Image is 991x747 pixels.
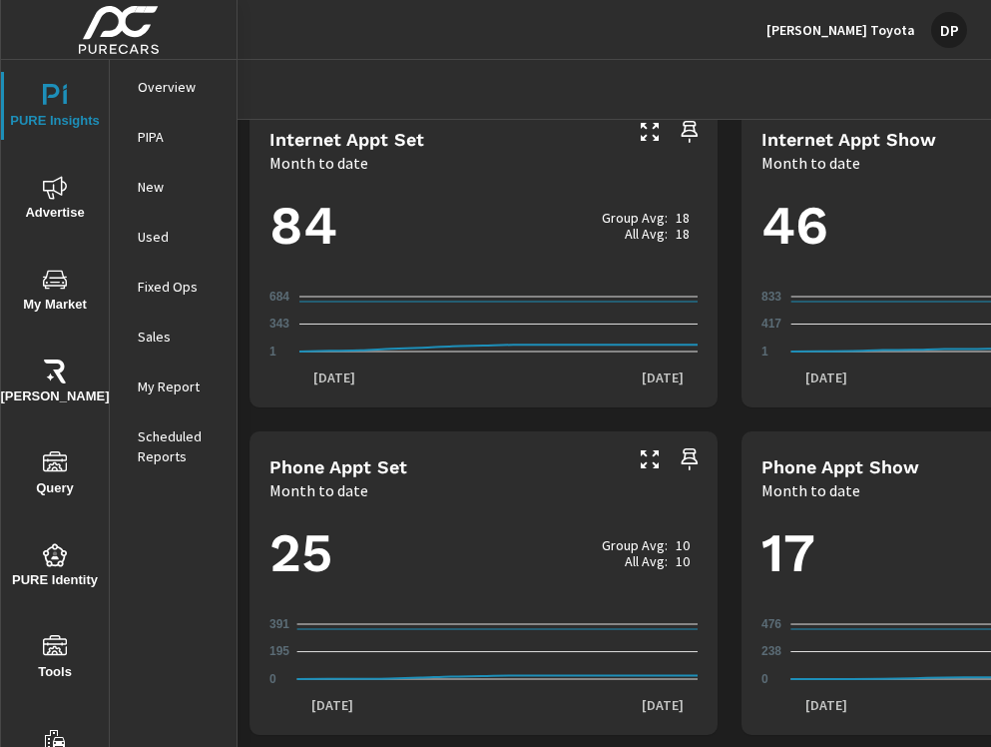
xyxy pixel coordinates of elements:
[625,553,668,569] p: All Avg:
[761,478,860,502] p: Month to date
[761,290,781,304] text: 833
[138,277,221,297] p: Fixed Ops
[634,443,666,475] button: Make Fullscreen
[761,318,781,332] text: 417
[110,72,237,102] div: Overview
[761,672,768,686] text: 0
[110,421,237,471] div: Scheduled Reports
[7,84,103,133] span: PURE Insights
[761,345,768,359] text: 1
[138,77,221,97] p: Overview
[269,519,698,587] h1: 25
[269,456,407,477] h5: Phone Appt Set
[761,645,781,659] text: 238
[628,368,698,387] p: [DATE]
[110,272,237,302] div: Fixed Ops
[625,226,668,242] p: All Avg:
[110,172,237,202] div: New
[7,176,103,225] span: Advertise
[138,376,221,396] p: My Report
[676,537,690,553] p: 10
[761,456,919,477] h5: Phone Appt Show
[110,372,237,401] div: My Report
[269,192,698,260] h1: 84
[269,617,289,631] text: 391
[138,227,221,247] p: Used
[299,368,369,387] p: [DATE]
[110,222,237,252] div: Used
[110,322,237,352] div: Sales
[269,345,276,359] text: 1
[297,695,367,715] p: [DATE]
[269,672,276,686] text: 0
[791,695,861,715] p: [DATE]
[676,226,690,242] p: 18
[138,327,221,347] p: Sales
[269,151,368,175] p: Month to date
[269,290,289,304] text: 684
[674,116,706,148] span: Save this to your personalized report
[761,129,936,150] h5: Internet Appt Show
[761,151,860,175] p: Month to date
[269,317,289,331] text: 343
[7,543,103,592] span: PURE Identity
[269,478,368,502] p: Month to date
[7,451,103,500] span: Query
[761,617,781,631] text: 476
[791,368,861,387] p: [DATE]
[628,695,698,715] p: [DATE]
[138,426,221,466] p: Scheduled Reports
[676,210,690,226] p: 18
[269,645,289,659] text: 195
[602,210,668,226] p: Group Avg:
[7,360,103,408] span: [PERSON_NAME]
[269,129,424,150] h5: Internet Appt Set
[634,116,666,148] button: Make Fullscreen
[110,122,237,152] div: PIPA
[7,635,103,684] span: Tools
[7,268,103,317] span: My Market
[931,12,967,48] div: DP
[676,553,690,569] p: 10
[138,177,221,197] p: New
[766,21,915,39] p: [PERSON_NAME] Toyota
[674,443,706,475] span: Save this to your personalized report
[138,127,221,147] p: PIPA
[602,537,668,553] p: Group Avg:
